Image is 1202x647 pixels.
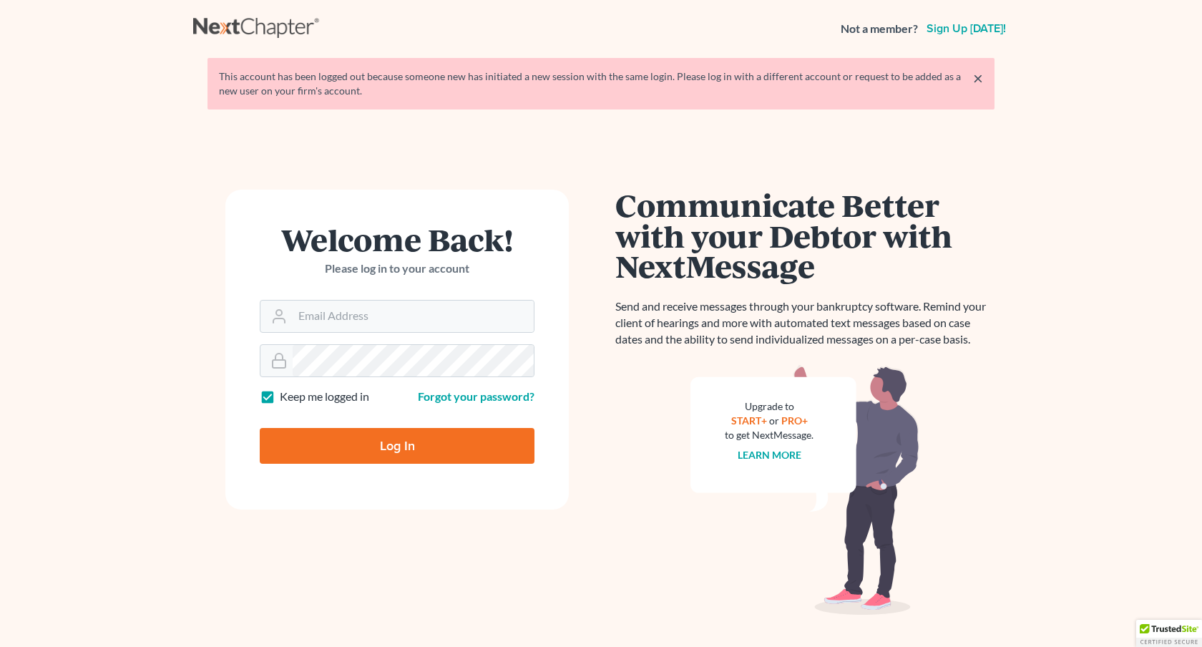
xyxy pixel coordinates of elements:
[293,301,534,332] input: Email Address
[781,414,808,427] a: PRO+
[725,428,813,442] div: to get NextMessage.
[615,298,995,348] p: Send and receive messages through your bankruptcy software. Remind your client of hearings and mo...
[924,23,1009,34] a: Sign up [DATE]!
[725,399,813,414] div: Upgrade to
[280,389,369,405] label: Keep me logged in
[615,190,995,281] h1: Communicate Better with your Debtor with NextMessage
[973,69,983,87] a: ×
[690,365,919,616] img: nextmessage_bg-59042aed3d76b12b5cd301f8e5b87938c9018125f34e5fa2b7a6b67550977c72.svg
[219,69,983,98] div: This account has been logged out because someone new has initiated a new session with the same lo...
[418,389,534,403] a: Forgot your password?
[769,414,779,427] span: or
[841,21,918,37] strong: Not a member?
[738,449,801,461] a: Learn more
[260,224,534,255] h1: Welcome Back!
[1136,620,1202,647] div: TrustedSite Certified
[731,414,767,427] a: START+
[260,428,534,464] input: Log In
[260,261,534,277] p: Please log in to your account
